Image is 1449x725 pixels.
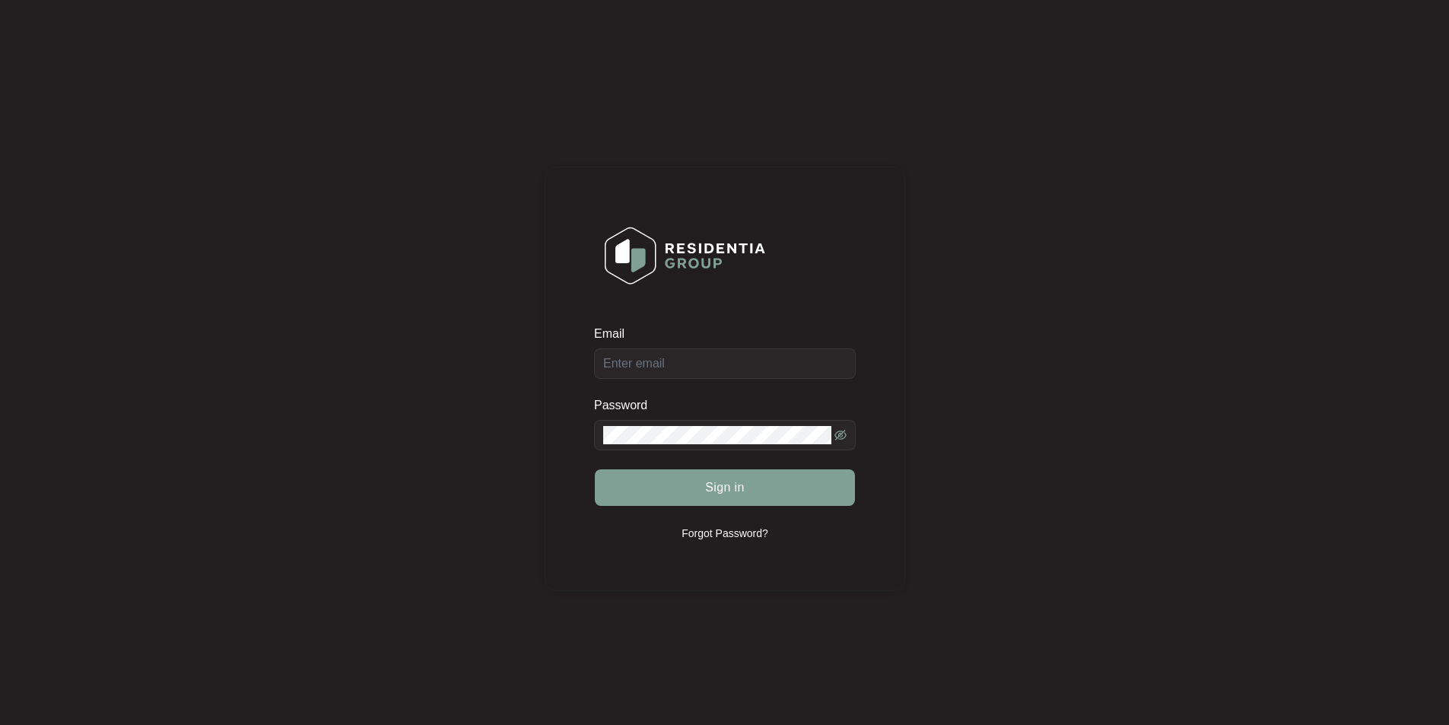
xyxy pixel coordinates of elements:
[705,479,745,497] span: Sign in
[682,526,768,541] p: Forgot Password?
[594,398,659,413] label: Password
[594,348,856,379] input: Email
[594,326,635,342] label: Email
[595,469,855,506] button: Sign in
[834,429,847,441] span: eye-invisible
[603,426,831,444] input: Password
[595,217,775,294] img: Login Logo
